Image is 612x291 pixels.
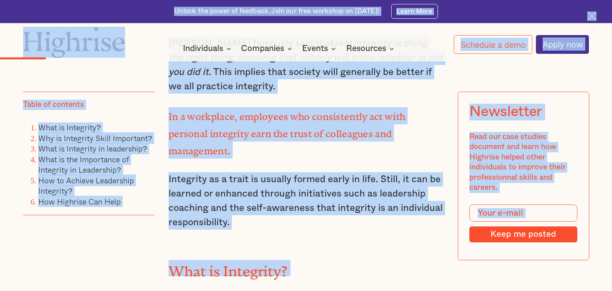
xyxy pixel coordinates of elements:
[469,204,577,242] form: Modal Form
[174,7,380,16] div: Unlock the power of feedback. Join our free workshop on [DATE]!
[241,44,294,53] div: Companies
[391,4,438,19] a: Learn More
[38,132,152,144] a: Why is Integrity Skill Important?
[469,104,541,120] div: Newsletter
[302,44,338,53] div: Events
[469,204,577,222] input: Your e-mail
[469,226,577,242] input: Keep me posted
[183,44,223,53] div: Individuals
[302,44,328,53] div: Events
[169,172,443,230] p: Integrity as a trait is usually formed early in life. Still, it can be learned or enhanced throug...
[183,44,233,53] div: Individuals
[241,44,284,53] div: Companies
[23,100,84,110] div: Table of contents
[38,153,129,176] a: What is the Importance of Integrity in Leadership?
[346,44,396,53] div: Resources
[536,35,589,54] a: Apply now
[346,44,386,53] div: Resources
[23,27,126,58] img: Highrise logo
[169,260,443,276] h2: What is Integrity?
[169,111,405,151] strong: In a workplace, employees who consistently act with personal integrity earn the trust of colleagu...
[169,36,443,94] p: [PERSON_NAME] famously said that . This implies that society will generally be better if we all p...
[469,132,577,193] div: Read our case studies document and learn how Highrise helped other individuals to improve their p...
[587,12,596,21] img: Cross icon
[38,143,147,154] a: What is Integrity in leadership?
[38,175,134,197] a: How to Achieve Leadership Integrity?
[38,122,101,133] a: What is Integrity?
[454,35,532,54] a: Schedule a demo
[38,196,121,207] a: How Highrise Can Help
